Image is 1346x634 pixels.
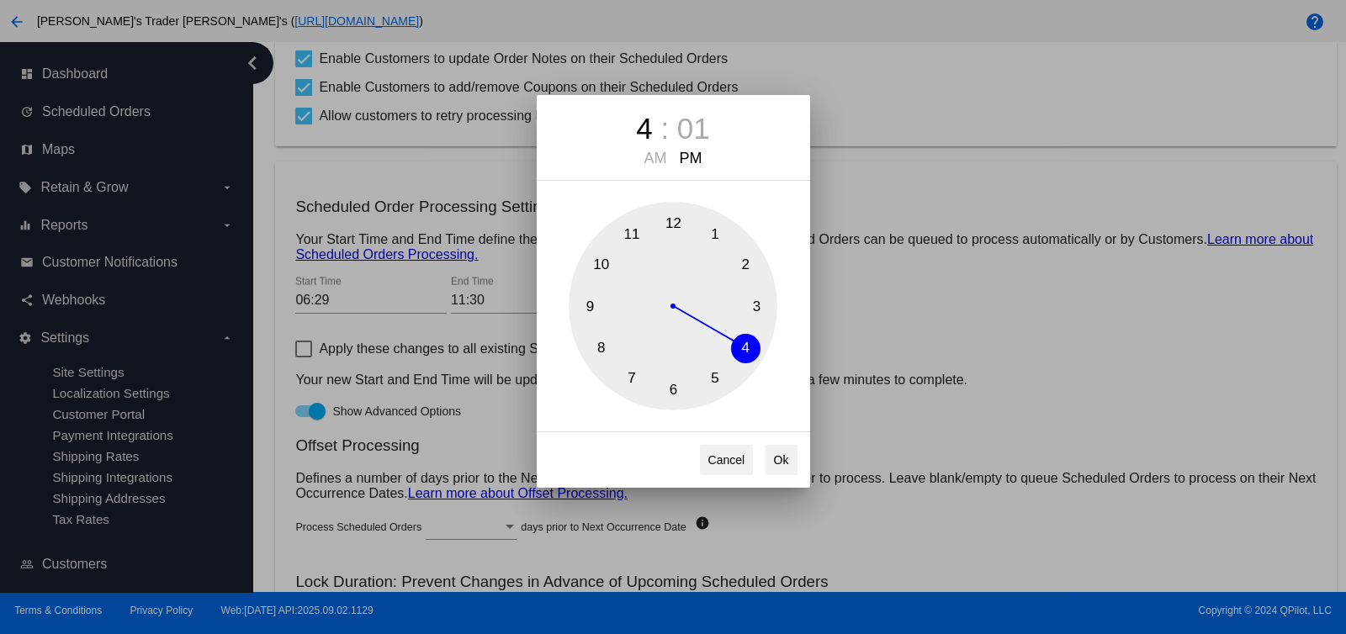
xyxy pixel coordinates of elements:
[731,334,760,363] button: 4
[617,364,647,394] button: 7
[617,219,647,249] button: 11
[659,209,688,238] button: 12
[639,150,670,167] div: AM
[766,445,798,475] button: Ok
[676,150,707,167] div: PM
[731,251,760,280] button: 2
[677,112,710,145] div: 01
[701,219,730,249] button: 1
[742,292,771,321] button: 3
[575,292,605,321] button: 9
[586,334,616,363] button: 8
[700,445,754,475] button: Cancel
[586,251,616,280] button: 10
[701,364,730,394] button: 5
[660,112,669,145] span: :
[659,375,688,404] button: 6
[636,112,652,145] div: 4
